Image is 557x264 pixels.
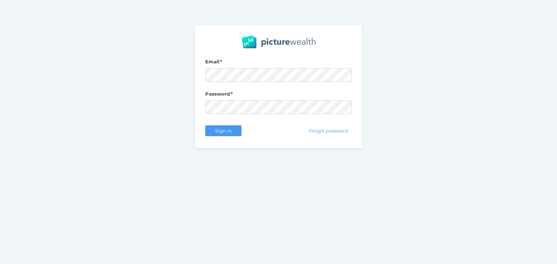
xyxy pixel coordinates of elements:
img: PW [242,35,315,49]
span: Sign in [212,128,235,134]
label: Password [205,91,352,100]
span: Forgot password [306,128,351,134]
button: Forgot password [306,125,352,136]
label: Email [205,59,352,68]
button: Sign in [205,125,242,136]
